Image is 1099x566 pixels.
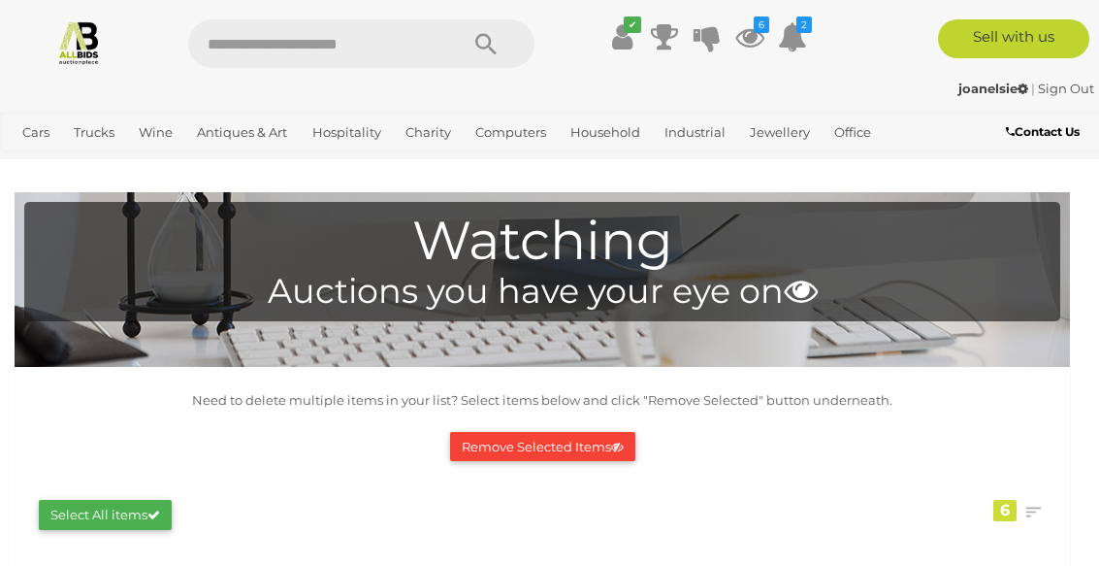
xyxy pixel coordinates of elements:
a: Wine [131,117,180,149]
a: Jewellery [742,117,818,149]
a: ✔ [607,19,636,54]
a: Sign Out [1038,81,1094,96]
button: Select All items [39,500,172,530]
i: 6 [754,17,769,33]
a: Household [563,117,648,149]
strong: joanelsie [958,81,1028,96]
a: joanelsie [958,81,1031,96]
a: Hospitality [305,117,389,149]
a: Contact Us [1006,121,1084,143]
a: 6 [735,19,764,54]
a: Cars [15,117,57,149]
b: Contact Us [1006,124,1080,139]
a: Computers [468,117,554,149]
i: ✔ [624,17,641,33]
button: Remove Selected Items [450,432,635,462]
i: 2 [796,17,812,33]
a: Office [826,117,879,149]
h1: Watching [34,212,1051,271]
p: Need to delete multiple items in your list? Select items below and click "Remove Selected" button... [24,389,1060,412]
div: 6 [993,500,1017,521]
a: Trucks [66,117,122,149]
a: Antiques & Art [189,117,295,149]
span: | [1031,81,1035,96]
h4: Auctions you have your eye on [34,273,1051,311]
a: Sell with us [938,19,1089,58]
a: Sports [15,149,70,181]
a: 2 [778,19,807,54]
button: Search [437,19,534,68]
a: Industrial [657,117,733,149]
a: [GEOGRAPHIC_DATA] [79,149,232,181]
a: Charity [398,117,459,149]
img: Allbids.com.au [56,19,102,65]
